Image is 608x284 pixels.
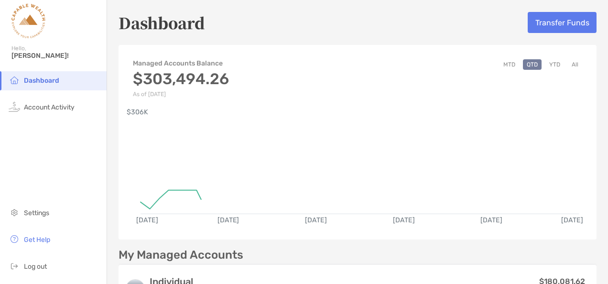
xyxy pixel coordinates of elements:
span: Dashboard [24,76,59,85]
text: [DATE] [481,217,503,225]
span: Account Activity [24,103,75,111]
text: [DATE] [136,217,158,225]
img: settings icon [9,207,20,218]
img: household icon [9,74,20,86]
button: All [568,59,582,70]
img: Zoe Logo [11,4,45,38]
img: logout icon [9,260,20,272]
p: As of [DATE] [133,91,229,98]
button: Transfer Funds [528,12,597,33]
text: [DATE] [562,217,584,225]
text: $306K [127,108,148,116]
text: [DATE] [305,217,327,225]
h5: Dashboard [119,11,205,33]
span: Get Help [24,236,50,244]
button: YTD [545,59,564,70]
button: MTD [499,59,519,70]
img: activity icon [9,101,20,112]
span: [PERSON_NAME]! [11,52,101,60]
p: My Managed Accounts [119,249,243,261]
span: Log out [24,262,47,271]
h3: $303,494.26 [133,70,229,88]
img: get-help icon [9,233,20,245]
h4: Managed Accounts Balance [133,59,229,67]
text: [DATE] [393,217,415,225]
text: [DATE] [217,217,239,225]
span: Settings [24,209,49,217]
button: QTD [523,59,542,70]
